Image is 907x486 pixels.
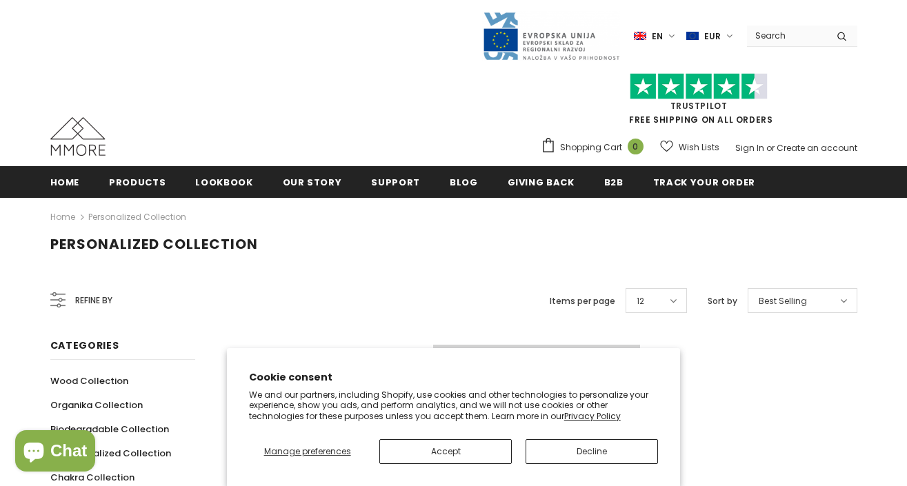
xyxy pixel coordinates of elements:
[550,294,615,308] label: Items per page
[604,166,624,197] a: B2B
[564,410,621,422] a: Privacy Policy
[50,417,169,441] a: Biodegradable Collection
[747,26,826,45] input: Search Site
[50,117,106,156] img: MMORE Cases
[735,142,764,154] a: Sign In
[508,176,575,189] span: Giving back
[670,100,728,112] a: Trustpilot
[50,398,143,412] span: Organika Collection
[704,30,721,43] span: EUR
[50,209,75,225] a: Home
[526,439,658,464] button: Decline
[50,234,258,254] span: Personalized Collection
[777,142,857,154] a: Create an account
[604,176,624,189] span: B2B
[371,166,420,197] a: support
[679,141,719,154] span: Wish Lists
[249,389,659,422] p: We and our partners, including Shopify, use cookies and other technologies to personalize your ex...
[50,369,128,393] a: Wood Collection
[450,176,478,189] span: Blog
[50,338,119,352] span: Categories
[11,430,99,475] inbox-online-store-chat: Shopify online store chat
[283,176,342,189] span: Our Story
[195,166,252,197] a: Lookbook
[50,441,171,465] a: Personalized Collection
[541,79,857,125] span: FREE SHIPPING ON ALL ORDERS
[766,142,775,154] span: or
[653,166,755,197] a: Track your order
[50,176,80,189] span: Home
[379,439,512,464] button: Accept
[109,166,166,197] a: Products
[75,293,112,308] span: Refine by
[249,370,659,385] h2: Cookie consent
[759,294,807,308] span: Best Selling
[264,445,351,457] span: Manage preferences
[630,73,768,100] img: Trust Pilot Stars
[450,166,478,197] a: Blog
[50,423,169,436] span: Biodegradable Collection
[50,166,80,197] a: Home
[50,393,143,417] a: Organika Collection
[62,447,171,460] span: Personalized Collection
[109,176,166,189] span: Products
[541,137,650,158] a: Shopping Cart 0
[708,294,737,308] label: Sort by
[560,141,622,154] span: Shopping Cart
[652,30,663,43] span: en
[371,176,420,189] span: support
[195,176,252,189] span: Lookbook
[249,439,366,464] button: Manage preferences
[628,139,644,154] span: 0
[637,294,644,308] span: 12
[88,211,186,223] a: Personalized Collection
[50,471,134,484] span: Chakra Collection
[634,30,646,42] img: i-lang-1.png
[482,11,620,61] img: Javni Razpis
[653,176,755,189] span: Track your order
[482,30,620,41] a: Javni Razpis
[508,166,575,197] a: Giving back
[283,166,342,197] a: Our Story
[50,374,128,387] span: Wood Collection
[660,135,719,159] a: Wish Lists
